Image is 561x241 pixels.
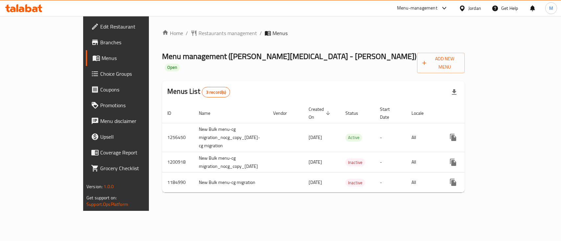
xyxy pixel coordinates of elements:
[406,123,440,152] td: All
[461,174,477,190] button: Change Status
[186,29,188,37] li: /
[191,29,257,37] a: Restaurants management
[100,149,172,156] span: Coverage Report
[86,34,177,50] a: Branches
[194,152,268,172] td: New Bulk menu-cg migration_nocg_copy_[DATE]
[468,5,481,12] div: Jordan
[272,29,288,37] span: Menus
[86,160,177,176] a: Grocery Checklist
[86,66,177,82] a: Choice Groups
[309,178,322,187] span: [DATE]
[100,101,172,109] span: Promotions
[162,123,194,152] td: 1256450
[375,123,406,152] td: -
[162,152,194,172] td: 1200918
[194,172,268,192] td: New Bulk menu-cg migration
[411,109,432,117] span: Locale
[100,38,172,46] span: Branches
[309,133,322,142] span: [DATE]
[445,130,461,145] button: more
[446,84,462,100] div: Export file
[100,117,172,125] span: Menu disclaimer
[86,145,177,160] a: Coverage Report
[86,193,117,202] span: Get support on:
[549,5,553,12] span: M
[162,49,416,64] span: Menu management ( [PERSON_NAME][MEDICAL_DATA] - [PERSON_NAME] )
[86,19,177,34] a: Edit Restaurant
[445,154,461,170] button: more
[162,29,465,37] nav: breadcrumb
[86,113,177,129] a: Menu disclaimer
[309,158,322,166] span: [DATE]
[86,200,128,209] a: Support.OpsPlatform
[461,130,477,145] button: Change Status
[273,109,295,117] span: Vendor
[199,29,257,37] span: Restaurants management
[461,154,477,170] button: Change Status
[417,53,465,73] button: Add New Menu
[100,164,172,172] span: Grocery Checklist
[345,159,365,166] span: Inactive
[199,109,219,117] span: Name
[375,152,406,172] td: -
[100,70,172,78] span: Choice Groups
[100,86,172,93] span: Coupons
[345,179,365,187] span: Inactive
[397,4,437,12] div: Menu-management
[162,172,194,192] td: 1184990
[86,129,177,145] a: Upsell
[86,50,177,66] a: Menus
[260,29,262,37] li: /
[440,103,514,123] th: Actions
[309,105,332,121] span: Created On
[100,133,172,141] span: Upsell
[162,103,514,193] table: enhanced table
[345,109,367,117] span: Status
[445,174,461,190] button: more
[406,172,440,192] td: All
[86,82,177,97] a: Coupons
[167,87,230,97] h2: Menus List
[102,54,172,62] span: Menus
[104,182,114,191] span: 1.0.0
[345,134,362,141] span: Active
[194,123,268,152] td: New Bulk menu-cg migration_nocg_copy_[DATE]-cg migration
[380,105,398,121] span: Start Date
[100,23,172,30] span: Edit Restaurant
[86,182,103,191] span: Version:
[167,109,180,117] span: ID
[86,97,177,113] a: Promotions
[406,152,440,172] td: All
[422,55,459,71] span: Add New Menu
[375,172,406,192] td: -
[202,89,230,95] span: 3 record(s)
[202,87,230,97] div: Total records count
